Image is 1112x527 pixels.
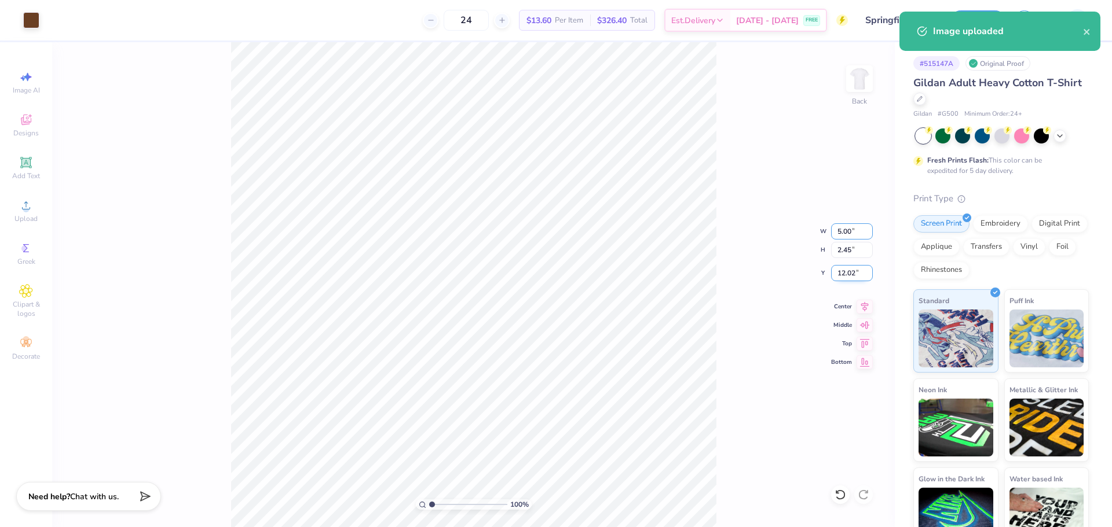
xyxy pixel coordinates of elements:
span: Gildan Adult Heavy Cotton T-Shirt [913,76,1082,90]
span: Add Text [12,171,40,180]
span: Top [831,340,852,348]
div: Vinyl [1013,238,1045,256]
span: Glow in the Dark Ink [919,473,985,485]
span: Water based Ink [1009,473,1063,485]
span: Est. Delivery [671,14,715,27]
strong: Fresh Prints Flash: [927,156,989,165]
span: Greek [17,257,35,266]
strong: Need help? [28,491,70,502]
input: – – [444,10,489,31]
span: FREE [806,16,818,24]
span: Designs [13,128,39,138]
span: Minimum Order: 24 + [964,109,1022,119]
span: Clipart & logos [6,300,46,318]
button: close [1083,24,1091,38]
span: Image AI [13,86,40,95]
img: Standard [919,309,993,367]
span: $13.60 [526,14,551,27]
div: Screen Print [913,215,970,233]
div: Rhinestones [913,261,970,279]
div: Image uploaded [933,24,1083,38]
div: Back [852,96,867,106]
span: 100 % [510,499,529,510]
div: Transfers [963,238,1009,256]
span: Decorate [12,352,40,361]
span: Neon Ink [919,384,947,396]
div: This color can be expedited for 5 day delivery. [927,155,1070,176]
span: Center [831,303,852,311]
span: Total [630,14,648,27]
img: Metallic & Glitter Ink [1009,399,1084,456]
img: Neon Ink [919,399,993,456]
span: [DATE] - [DATE] [736,14,799,27]
span: Chat with us. [70,491,119,502]
img: Back [848,67,871,90]
div: Digital Print [1031,215,1088,233]
span: $326.40 [597,14,627,27]
span: Gildan [913,109,932,119]
img: Puff Ink [1009,309,1084,367]
span: Bottom [831,358,852,366]
span: Standard [919,294,949,307]
div: Print Type [913,192,1089,205]
span: Upload [14,214,38,223]
span: # G500 [938,109,959,119]
div: Embroidery [973,215,1028,233]
div: Foil [1049,238,1076,256]
span: Middle [831,321,852,329]
input: Untitled Design [857,9,942,32]
div: Applique [913,238,960,256]
div: Original Proof [965,56,1030,71]
div: # 515147A [913,56,960,71]
span: Metallic & Glitter Ink [1009,384,1078,396]
span: Puff Ink [1009,294,1034,307]
span: Per Item [555,14,583,27]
